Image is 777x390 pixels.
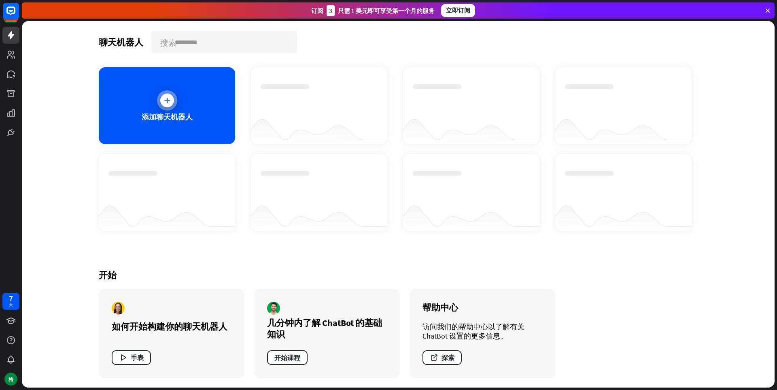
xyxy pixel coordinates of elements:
font: 探索 [442,354,454,362]
font: 只需 1 美元即可享受第一个月的服务 [338,7,435,15]
font: 帮助中心 [422,302,458,313]
button: 打开 LiveChat 聊天小部件 [6,3,31,28]
button: 手表 [112,350,151,365]
font: 3 [329,7,332,15]
img: 作者 [267,302,280,315]
font: 开始课程 [274,354,300,362]
font: 访问我们的帮助中心以了解有关 ChatBot 设置的更多信息。 [422,322,524,341]
font: 聊天机器人 [99,36,143,48]
font: 如何开始构建你的聊天机器人 [112,321,227,332]
font: 订阅 [311,7,323,15]
font: 几分钟内了解 ChatBot 的基础知识 [267,317,382,340]
font: 开始 [99,269,117,281]
button: 开始课程 [267,350,308,365]
img: 作者 [112,302,125,315]
font: 天 [9,302,13,307]
font: 添加聊天机器人 [142,112,193,121]
button: 探索 [422,350,462,365]
font: 手表 [131,354,144,362]
font: 格 [8,376,13,382]
font: 立即订阅 [446,6,470,14]
a: 7 天 [2,293,19,310]
font: 7 [9,293,13,303]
